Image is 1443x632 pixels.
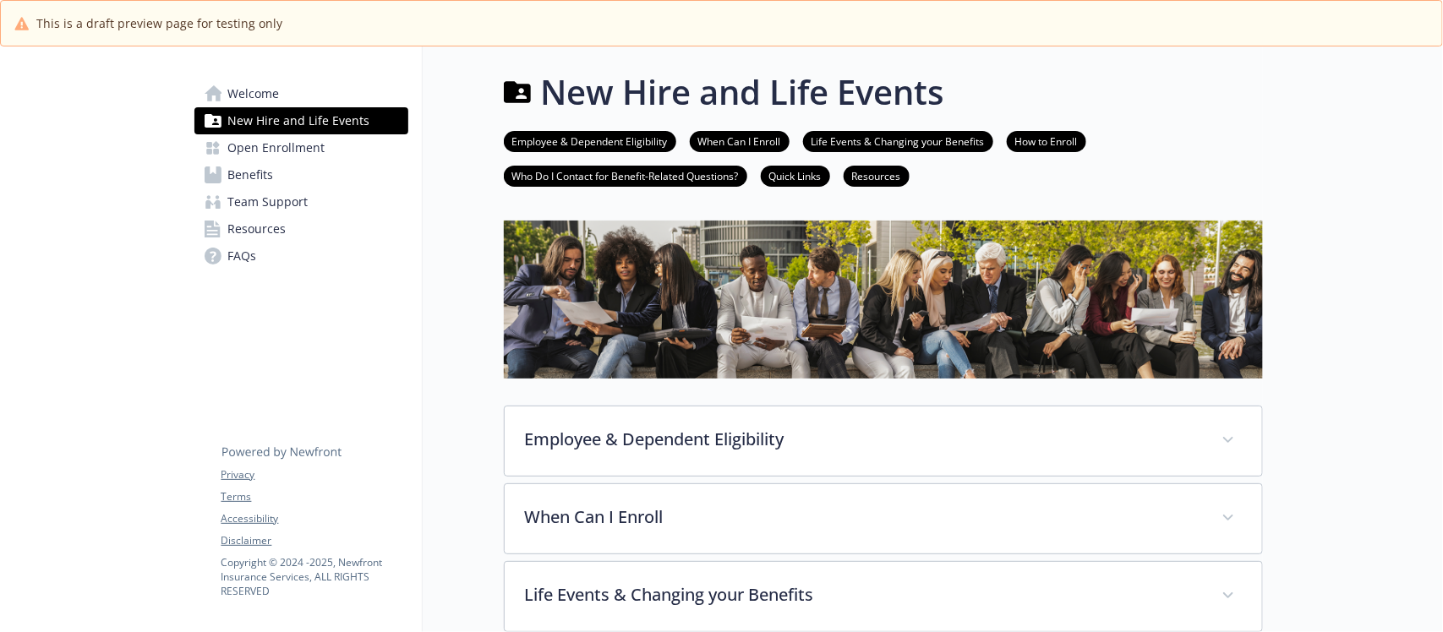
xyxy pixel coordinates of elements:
img: new hire page banner [504,221,1263,379]
a: Resources [844,167,910,183]
p: Copyright © 2024 - 2025 , Newfront Insurance Services, ALL RIGHTS RESERVED [221,555,407,598]
span: Open Enrollment [228,134,325,161]
div: Life Events & Changing your Benefits [505,562,1262,631]
span: Welcome [228,80,280,107]
div: When Can I Enroll [505,484,1262,553]
p: Life Events & Changing your Benefits [525,582,1201,607]
a: FAQs [194,242,408,270]
h1: New Hire and Life Events [541,67,944,117]
span: New Hire and Life Events [228,107,370,134]
a: Resources [194,215,408,242]
p: Employee & Dependent Eligibility [525,427,1201,452]
a: Life Events & Changing your Benefits [803,133,993,149]
a: How to Enroll [1007,133,1086,149]
span: This is a draft preview page for testing only [36,14,282,32]
span: FAQs [228,242,257,270]
a: Privacy [221,467,407,482]
span: Benefits [228,161,274,188]
a: When Can I Enroll [690,133,790,149]
a: Accessibility [221,511,407,526]
div: Employee & Dependent Eligibility [505,406,1262,476]
a: Benefits [194,161,408,188]
a: Disclaimer [221,533,407,548]
a: Welcome [194,80,408,107]
a: Employee & Dependent Eligibility [504,133,676,149]
a: Terms [221,489,407,504]
a: Open Enrollment [194,134,408,161]
a: Who Do I Contact for Benefit-Related Questions? [504,167,747,183]
span: Team Support [228,188,309,215]
a: New Hire and Life Events [194,107,408,134]
p: When Can I Enroll [525,504,1201,530]
a: Team Support [194,188,408,215]
a: Quick Links [761,167,830,183]
span: Resources [228,215,287,242]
